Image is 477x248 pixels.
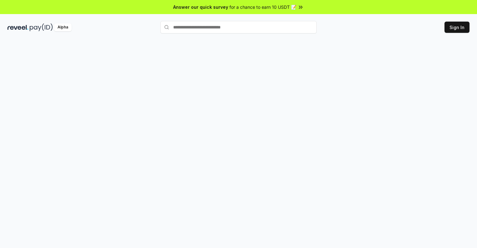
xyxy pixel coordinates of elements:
[30,23,53,31] img: pay_id
[173,4,228,10] span: Answer our quick survey
[8,23,28,31] img: reveel_dark
[229,4,296,10] span: for a chance to earn 10 USDT 📝
[54,23,72,31] div: Alpha
[444,22,469,33] button: Sign In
